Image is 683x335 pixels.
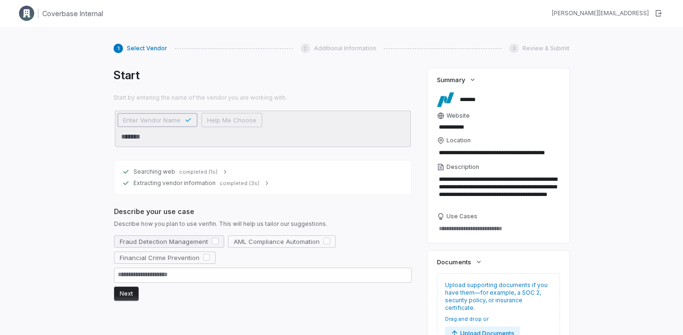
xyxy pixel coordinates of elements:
span: Website [446,112,470,120]
span: Summary [437,75,465,84]
textarea: Description [437,173,560,209]
span: AML Compliance Automation [234,237,320,246]
span: Start by entering the name of the vendor you are working with. [114,94,412,102]
button: Fraud Detection Management [114,235,224,248]
h1: Coverbase Internal [42,9,103,19]
span: Documents [437,258,471,266]
span: Financial Crime Prevention [120,253,199,262]
button: Next [114,287,139,301]
input: Location [437,146,560,159]
span: completed (3s) [219,180,259,187]
span: completed (1s) [179,168,218,176]
span: Searching web [133,168,175,176]
textarea: Use Cases [437,222,560,235]
span: Additional Information [314,45,376,52]
h1: Start [114,68,412,83]
span: Location [446,137,471,144]
div: 3 [509,44,519,53]
span: Fraud Detection Management [120,237,208,246]
div: 1 [114,44,123,53]
span: Description [446,163,479,171]
span: Select Vendor [127,45,167,52]
span: Describe how you plan to use verifin. This will help us tailor our suggestions. [114,220,412,228]
button: Documents [434,253,485,270]
div: 2 [301,44,310,53]
div: [PERSON_NAME][EMAIL_ADDRESS] [552,9,649,17]
button: Summary [434,71,479,88]
span: Describe your use case [114,206,412,216]
input: Website [437,121,545,133]
img: Clerk Logo [19,6,34,21]
span: Use Cases [446,213,477,220]
button: Financial Crime Prevention [114,251,216,264]
button: AML Compliance Automation [228,235,336,248]
span: Drag and drop or [445,316,520,323]
span: Review & Submit [522,45,569,52]
span: Extracting vendor information [133,179,216,187]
